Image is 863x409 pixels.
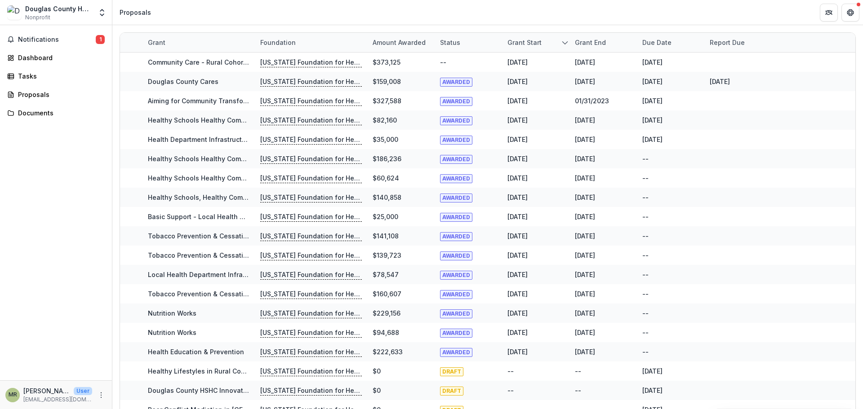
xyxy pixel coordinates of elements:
[507,231,528,241] div: [DATE]
[260,135,362,145] p: [US_STATE] Foundation for Health
[260,57,362,67] p: [US_STATE] Foundation for Health
[642,289,649,299] div: --
[373,270,399,279] div: $78,547
[642,251,649,260] div: --
[569,33,637,52] div: Grant end
[507,135,528,144] div: [DATE]
[642,347,649,356] div: --
[4,50,108,65] a: Dashboard
[440,290,472,299] span: AWARDED
[18,36,96,44] span: Notifications
[642,366,663,376] div: [DATE]
[23,386,70,396] p: [PERSON_NAME]
[507,115,528,125] div: [DATE]
[373,289,401,299] div: $160,607
[704,38,750,47] div: Report Due
[642,308,649,318] div: --
[4,32,108,47] button: Notifications1
[642,231,649,241] div: --
[642,154,649,163] div: --
[435,33,502,52] div: Status
[575,57,595,67] div: [DATE]
[637,33,704,52] div: Due Date
[704,33,772,52] div: Report Due
[440,348,472,357] span: AWARDED
[440,213,472,222] span: AWARDED
[148,78,218,85] a: Douglas County Cares
[96,390,107,400] button: More
[373,154,401,163] div: $186,236
[642,96,663,106] div: [DATE]
[575,77,595,86] div: [DATE]
[260,328,362,338] p: [US_STATE] Foundation for Health
[710,78,730,85] a: [DATE]
[148,213,276,220] a: Basic Support - Local Health Department
[373,212,398,221] div: $25,000
[507,96,528,106] div: [DATE]
[642,135,663,144] div: [DATE]
[260,231,362,241] p: [US_STATE] Foundation for Health
[440,57,446,67] div: --
[4,87,108,102] a: Proposals
[440,232,472,241] span: AWARDED
[507,77,528,86] div: [DATE]
[148,387,311,394] a: Douglas County HSHC Innovative & Impact Initiative
[440,136,472,145] span: AWARDED
[440,194,472,202] span: AWARDED
[367,38,431,47] div: Amount awarded
[142,33,255,52] div: Grant
[575,270,595,279] div: [DATE]
[575,154,595,163] div: [DATE]
[440,367,463,376] span: DRAFT
[148,367,273,375] a: Healthy Lifestyles in Rural Communities
[502,38,547,47] div: Grant start
[148,309,196,317] a: Nutrition Works
[507,154,528,163] div: [DATE]
[18,108,101,118] div: Documents
[373,347,403,356] div: $222,633
[642,173,649,183] div: --
[148,155,268,163] a: Healthy Schools Healthy Communities
[23,396,92,404] p: [EMAIL_ADDRESS][DOMAIN_NAME]
[575,212,595,221] div: [DATE]
[148,58,316,66] a: Community Care - Rural Cohort Implementation Grant
[575,173,595,183] div: [DATE]
[148,174,297,182] a: Healthy Schools Healthy Communities Initiative
[373,193,401,202] div: $140,858
[435,38,466,47] div: Status
[255,33,367,52] div: Foundation
[4,106,108,120] a: Documents
[440,78,472,87] span: AWARDED
[255,38,301,47] div: Foundation
[96,35,105,44] span: 1
[642,270,649,279] div: --
[260,77,362,87] p: [US_STATE] Foundation for Health
[507,173,528,183] div: [DATE]
[7,5,22,20] img: Douglas County Health Department
[148,232,280,240] a: Tobacco Prevention & Cessation Initiative
[4,69,108,84] a: Tasks
[367,33,435,52] div: Amount awarded
[440,251,472,260] span: AWARDED
[575,347,595,356] div: [DATE]
[373,366,381,376] div: $0
[260,308,362,318] p: [US_STATE] Foundation for Health
[260,173,362,183] p: [US_STATE] Foundation for Health
[575,115,595,125] div: [DATE]
[642,115,663,125] div: [DATE]
[575,193,595,202] div: [DATE]
[142,38,171,47] div: Grant
[373,251,401,260] div: $139,723
[18,53,101,62] div: Dashboard
[507,347,528,356] div: [DATE]
[260,212,362,222] p: [US_STATE] Foundation for Health
[373,115,397,125] div: $82,160
[575,96,609,106] div: 01/31/2023
[373,173,399,183] div: $60,624
[507,251,528,260] div: [DATE]
[642,328,649,337] div: --
[642,193,649,202] div: --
